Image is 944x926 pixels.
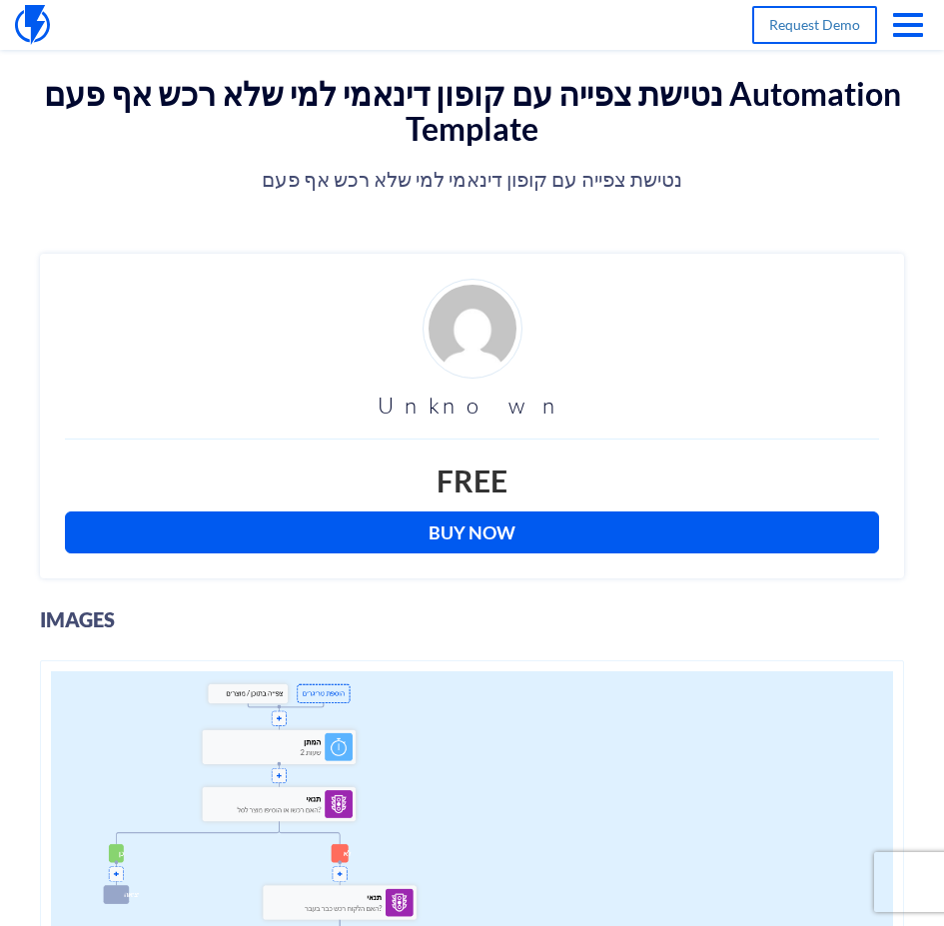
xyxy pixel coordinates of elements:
h3: Unknown [65,394,879,418]
img: d4fe36f24926ae2e6254bfc5557d6d03 [423,279,522,379]
h1: נטישת צפייה עם קופון דינאמי למי שלא רכש אף פעם Automation Template [20,76,924,146]
h3: images [40,608,904,630]
p: נטישת צפייה עם קופון דינאמי למי שלא רכש אף פעם [111,166,834,194]
a: Buy Now [65,511,879,553]
a: request demo [752,6,877,44]
div: Free [65,460,879,502]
